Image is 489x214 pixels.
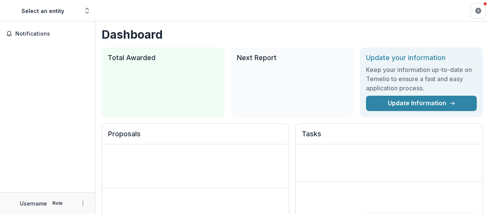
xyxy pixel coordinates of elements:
button: Open entity switcher [82,3,92,18]
h1: Dashboard [102,28,483,41]
h2: Total Awarded [108,54,219,62]
div: Select an entity [21,7,64,15]
span: Notifications [15,31,89,37]
p: Username [20,199,47,207]
h3: Keep your information up-to-date on Temelio to ensure a fast and easy application process. [366,65,477,93]
button: More [78,199,87,208]
p: Role [50,200,65,207]
h2: Update your information [366,54,477,62]
a: Update Information [366,96,477,111]
h2: Next Report [237,54,348,62]
button: Get Help [471,3,486,18]
button: Notifications [3,28,92,40]
h2: Proposals [108,130,283,144]
h2: Tasks [302,130,476,144]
